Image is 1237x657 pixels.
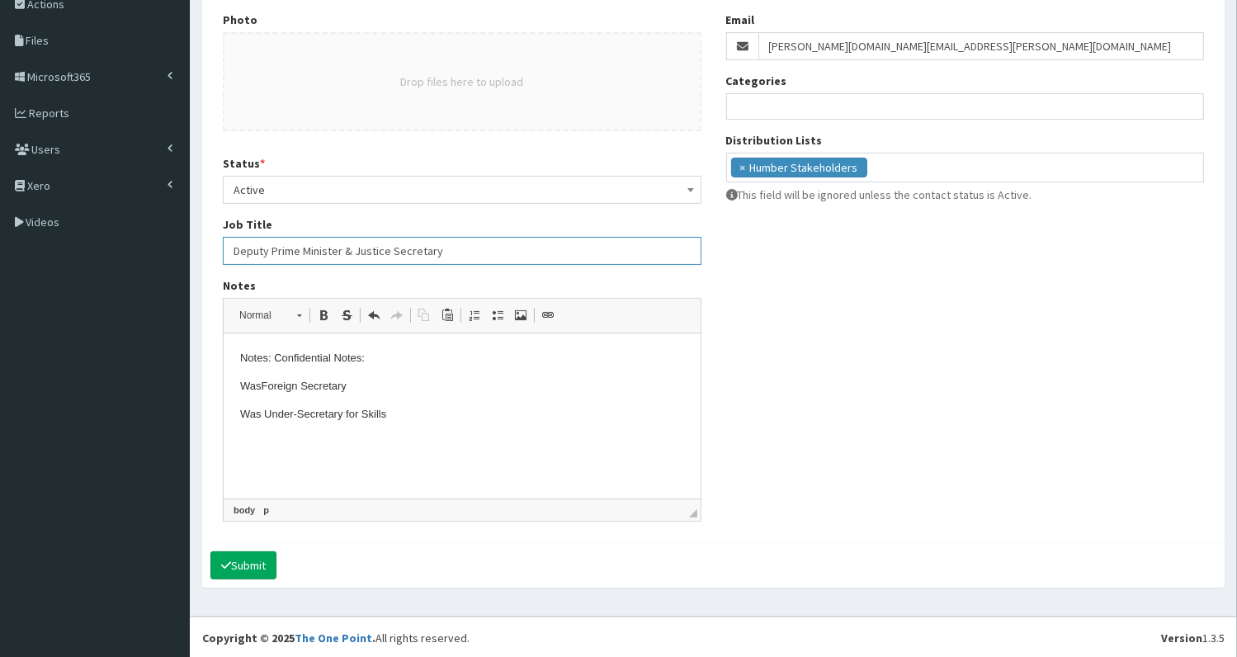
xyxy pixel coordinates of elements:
[740,159,746,176] span: ×
[295,631,372,645] a: The One Point
[27,69,91,84] span: Microsoft365
[385,305,408,326] a: Redo (Ctrl+Y)
[224,333,701,499] iframe: Rich Text Editor, notes
[463,305,486,326] a: Insert/Remove Numbered List
[312,305,335,326] a: Bold (Ctrl+B)
[536,305,559,326] a: Link (Ctrl+L)
[26,215,60,229] span: Videos
[689,509,697,518] span: Drag to resize
[260,503,272,518] a: p element
[436,305,459,326] a: Paste (Ctrl+V)
[210,551,276,579] button: Submit
[231,305,289,326] span: Normal
[726,73,787,89] label: Categories
[26,33,50,48] span: Files
[223,12,257,28] label: Photo
[223,216,272,233] label: Job Title
[413,305,436,326] a: Copy (Ctrl+C)
[1161,631,1202,645] b: Version
[726,12,755,28] label: Email
[230,304,310,327] a: Normal
[335,305,358,326] a: Strike Through
[486,305,509,326] a: Insert/Remove Bulleted List
[509,305,532,326] a: Image
[202,631,375,645] strong: Copyright © 2025 .
[223,176,701,204] span: Active
[400,73,523,90] button: Drop files here to upload
[27,178,50,193] span: Xero
[726,132,823,149] label: Distribution Lists
[32,142,61,157] span: Users
[230,503,258,518] a: body element
[362,305,385,326] a: Undo (Ctrl+Z)
[726,187,1205,203] p: This field will be ignored unless the contact status is Active.
[223,277,256,294] label: Notes
[29,106,69,121] span: Reports
[1161,630,1225,646] div: 1.3.5
[234,178,691,201] span: Active
[731,158,867,177] li: Humber Stakeholders
[223,155,265,172] label: Status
